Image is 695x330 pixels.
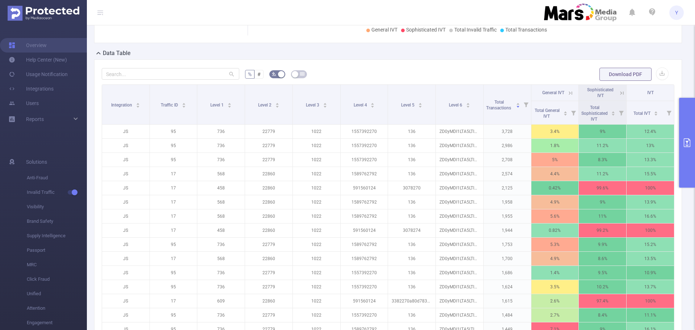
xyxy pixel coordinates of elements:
[197,252,245,266] p: 568
[579,308,626,322] p: 8.4%
[449,103,463,108] span: Level 6
[371,102,375,104] i: icon: caret-up
[627,195,674,209] p: 13.9%
[27,316,87,330] span: Engagement
[341,139,388,153] p: 1557392270
[210,103,225,108] span: Level 1
[245,238,292,251] p: 22779
[341,294,388,308] p: 591560124
[579,167,626,181] p: 11.2%
[516,102,520,106] div: Sort
[436,294,483,308] p: ZD0yMDI1LTA5LTI0Iy0jaD00Iy0jcj0yMjg2MCMtI2M9VVMjLSN2PUFwcCMtI3M9MjYjLSNkbXU9TXVzaSstK1NpbXBsZStNd...
[245,266,292,280] p: 22779
[293,308,340,322] p: 1022
[197,167,245,181] p: 568
[197,266,245,280] p: 736
[245,125,292,138] p: 22779
[102,139,149,153] p: JS
[484,266,531,280] p: 1,686
[26,112,44,126] a: Reports
[654,113,658,115] i: icon: caret-down
[150,139,197,153] p: 95
[627,266,674,280] p: 10.9%
[418,102,422,104] i: icon: caret-up
[197,294,245,308] p: 609
[150,280,197,294] p: 95
[27,258,87,272] span: MRC
[150,266,197,280] p: 95
[388,139,435,153] p: 136
[27,243,87,258] span: Passport
[293,266,340,280] p: 1022
[150,195,197,209] p: 17
[436,153,483,167] p: ZD0yMDI1LTA5LTI0Iy0jaD0yMCMtI3I9MjI3NzkjLSNjPVVTIy0jdj1BcHAjLSNzPTI2Iy0jZG11PVplbkNvbG9y
[27,185,87,200] span: Invalid Traffic
[599,68,652,81] button: Download PDF
[150,238,197,251] p: 95
[245,195,292,209] p: 22860
[245,181,292,195] p: 22860
[8,6,79,21] img: Protected Media
[150,224,197,237] p: 17
[436,195,483,209] p: ZD0yMDI1LTA5LTI0Iy0jaD0yMCMtI3I9MjI4NjAjLSNjPVVTIy0jdj1BcHAjLSNzPTI2Iy0jZG11PUppZ3Nhd0hE
[323,105,327,107] i: icon: caret-down
[436,238,483,251] p: ZD0yMDI1LTA5LTI0Iy0jaD0yMSMtI3I9MjI3NzkjLSNjPVVTIy0jdj1BcHAjLSNzPTI2Iy0jZG11PUppZ3Nhd0hE
[111,103,133,108] span: Integration
[664,101,674,124] i: Filter menu
[531,153,579,167] p: 5%
[293,294,340,308] p: 1022
[587,87,614,98] span: Sophisticated IVT
[26,155,47,169] span: Solutions
[484,153,531,167] p: 2,708
[484,209,531,223] p: 1,955
[579,125,626,138] p: 9%
[388,209,435,223] p: 136
[227,102,232,106] div: Sort
[275,105,279,107] i: icon: caret-down
[257,71,261,77] span: #
[197,195,245,209] p: 568
[388,153,435,167] p: 136
[436,266,483,280] p: ZD0yMDI1LTA5LTI0Iy0jaD00Iy0jcj0yMjc3OSMtI2M9VVMjLSN2PUFwcCMtI3M9MjYjLSNkbXU9WmVuQ29sb3I=
[627,238,674,251] p: 15.2%
[197,238,245,251] p: 736
[388,266,435,280] p: 136
[627,139,674,153] p: 13%
[484,181,531,195] p: 2,125
[341,280,388,294] p: 1557392270
[341,195,388,209] p: 1589762792
[436,139,483,153] p: ZD0yMDI1LTA5LTI0Iy0jaD01Iy0jcj0yMjc3OSMtI2M9VVMjLSN2PUFwcCMtI3M9MjYjLSNkbXU9WmVuQ29sb3I=
[102,125,149,138] p: JS
[102,167,149,181] p: JS
[627,280,674,294] p: 13.7%
[293,252,340,266] p: 1022
[9,67,68,82] a: Usage Notification
[579,294,626,308] p: 97.4%
[323,102,327,104] i: icon: caret-up
[484,252,531,266] p: 1,700
[182,102,186,104] i: icon: caret-up
[275,102,279,106] div: Sort
[418,102,422,106] div: Sort
[197,125,245,138] p: 736
[436,308,483,322] p: ZD0yMDI1LTA5LTI0Iy0jaD0yMyMtI3I9MjI3NzkjLSNjPVVTIy0jdj1BcHAjLSNzPTI2Iy0jZG11PVplbkNvbG9y
[531,294,579,308] p: 2.6%
[197,209,245,223] p: 568
[454,27,497,33] span: Total Invalid Traffic
[9,82,54,96] a: Integrations
[341,238,388,251] p: 1589762792
[150,125,197,138] p: 95
[27,272,87,287] span: Click Fraud
[136,102,140,104] i: icon: caret-up
[616,101,626,124] i: Filter menu
[182,102,186,106] div: Sort
[633,111,652,116] span: Total IVT
[486,100,512,110] span: Total Transactions
[150,167,197,181] p: 17
[436,252,483,266] p: ZD0yMDI1LTA5LTI0Iy0jaD0yMSMtI3I9MjI4NjAjLSNjPVVTIy0jdj1BcHAjLSNzPTI2Iy0jZG11PUppZ3Nhd0hE
[9,53,67,67] a: Help Center (New)
[579,153,626,167] p: 8.3%
[102,294,149,308] p: JS
[293,153,340,167] p: 1022
[531,125,579,138] p: 3.4%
